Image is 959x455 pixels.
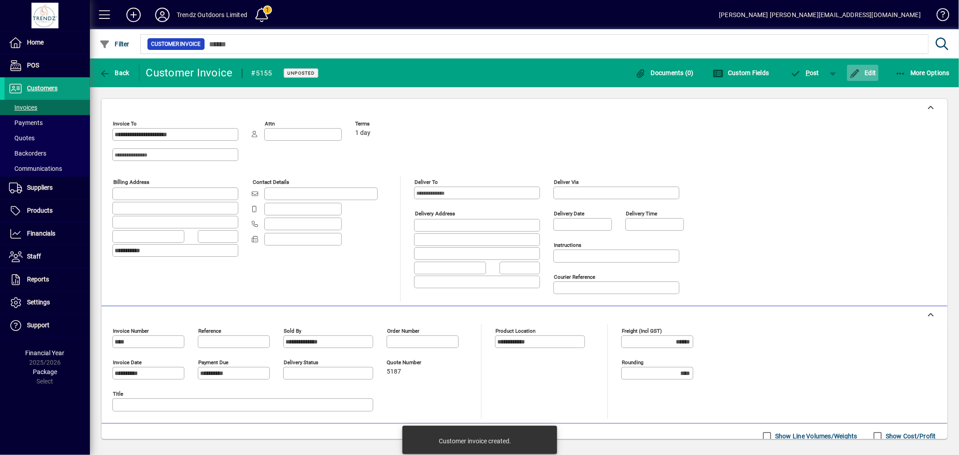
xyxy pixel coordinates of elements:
mat-label: Payment due [198,359,228,366]
a: POS [4,54,90,77]
span: Back [99,69,129,76]
span: Invoices [9,104,37,111]
span: Quotes [9,134,35,142]
span: Communications [9,165,62,172]
mat-label: Deliver via [554,179,579,185]
a: Payments [4,115,90,130]
div: Trendz Outdoors Limited [177,8,247,22]
a: Financials [4,223,90,245]
div: #5155 [251,66,272,80]
span: Filter [99,40,129,48]
button: Add [119,7,148,23]
a: Products [4,200,90,222]
mat-label: Order number [387,328,419,334]
span: Backorders [9,150,46,157]
span: 5187 [387,368,401,375]
span: Products [27,207,53,214]
app-page-header-button: Back [90,65,139,81]
span: Home [27,39,44,46]
mat-label: Invoice To [113,120,137,127]
span: Payments [9,119,43,126]
div: [PERSON_NAME] [PERSON_NAME][EMAIL_ADDRESS][DOMAIN_NAME] [719,8,921,22]
span: Quote number [387,360,441,366]
mat-label: Sold by [284,328,301,334]
mat-label: Instructions [554,242,581,248]
span: Financial Year [26,349,65,357]
button: Edit [847,65,879,81]
mat-label: Deliver To [415,179,438,185]
a: Communications [4,161,90,176]
mat-label: Delivery status [284,359,318,366]
span: Documents (0) [635,69,694,76]
button: Documents (0) [633,65,696,81]
mat-label: Title [113,391,123,397]
div: Customer invoice created. [439,437,511,446]
span: Unposted [287,70,315,76]
span: POS [27,62,39,69]
span: Reports [27,276,49,283]
mat-label: Invoice date [113,359,142,366]
span: Customer Invoice [151,40,201,49]
a: Settings [4,291,90,314]
mat-label: Freight (incl GST) [622,328,662,334]
span: More Options [895,69,950,76]
span: Support [27,321,49,329]
mat-label: Courier Reference [554,274,595,280]
label: Show Cost/Profit [884,432,936,441]
span: ost [790,69,820,76]
a: Staff [4,245,90,268]
mat-label: Product location [495,328,535,334]
button: Custom Fields [710,65,772,81]
span: Edit [849,69,876,76]
a: Invoices [4,100,90,115]
button: Profile [148,7,177,23]
label: Show Line Volumes/Weights [773,432,857,441]
a: Home [4,31,90,54]
mat-label: Invoice number [113,328,149,334]
div: Customer Invoice [146,66,233,80]
mat-label: Rounding [622,359,643,366]
button: More Options [893,65,952,81]
mat-label: Attn [265,120,275,127]
mat-label: Reference [198,328,221,334]
span: P [806,69,810,76]
span: Suppliers [27,184,53,191]
span: Settings [27,299,50,306]
mat-label: Delivery date [554,210,584,217]
span: Custom Fields [713,69,769,76]
span: Terms [355,121,409,127]
span: Staff [27,253,41,260]
a: Suppliers [4,177,90,199]
span: Package [33,368,57,375]
button: Post [786,65,824,81]
span: 1 day [355,129,370,137]
button: Filter [97,36,132,52]
mat-label: Delivery time [626,210,657,217]
a: Knowledge Base [930,2,948,31]
a: Backorders [4,146,90,161]
a: Quotes [4,130,90,146]
button: Back [97,65,132,81]
span: Financials [27,230,55,237]
span: Customers [27,85,58,92]
a: Support [4,314,90,337]
a: Reports [4,268,90,291]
